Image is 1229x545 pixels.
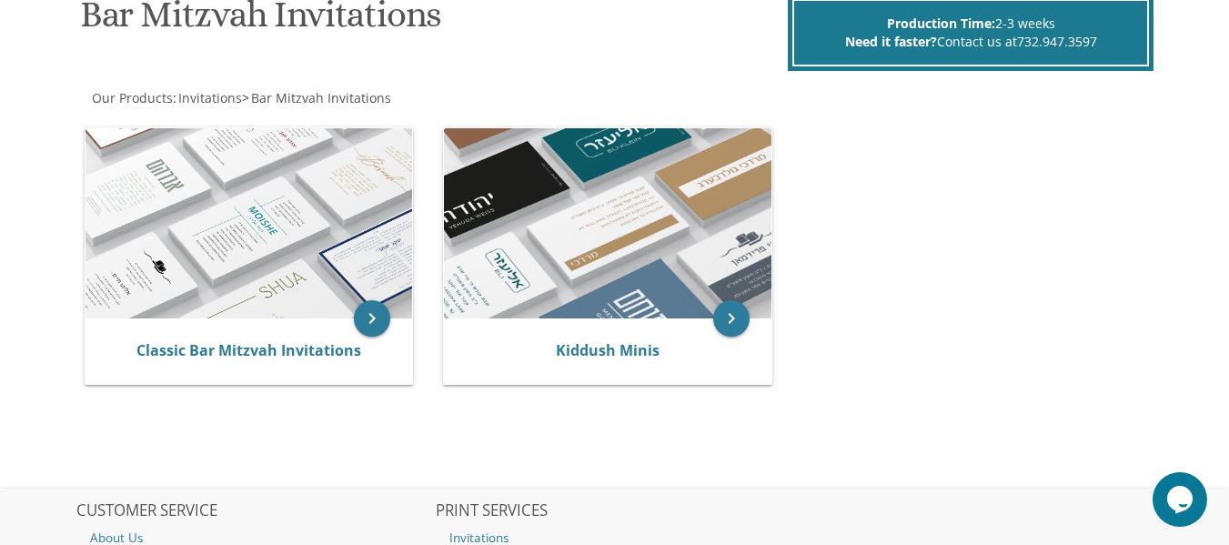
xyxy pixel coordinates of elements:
[76,89,614,107] div: :
[354,300,390,337] a: keyboard_arrow_right
[76,502,433,520] h2: CUSTOMER SERVICE
[136,340,361,360] a: Classic Bar Mitzvah Invitations
[178,89,242,106] span: Invitations
[1153,472,1211,527] iframe: chat widget
[86,128,412,319] img: Classic Bar Mitzvah Invitations
[90,89,173,106] a: Our Products
[713,300,750,337] a: keyboard_arrow_right
[242,89,391,106] span: >
[249,89,391,106] a: Bar Mitzvah Invitations
[436,502,792,520] h2: PRINT SERVICES
[887,15,995,32] span: Production Time:
[556,340,660,360] a: Kiddush Minis
[176,89,242,106] a: Invitations
[845,33,937,50] span: Need it faster?
[1017,33,1097,50] a: 732.947.3597
[251,89,391,106] span: Bar Mitzvah Invitations
[444,128,771,319] img: Kiddush Minis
